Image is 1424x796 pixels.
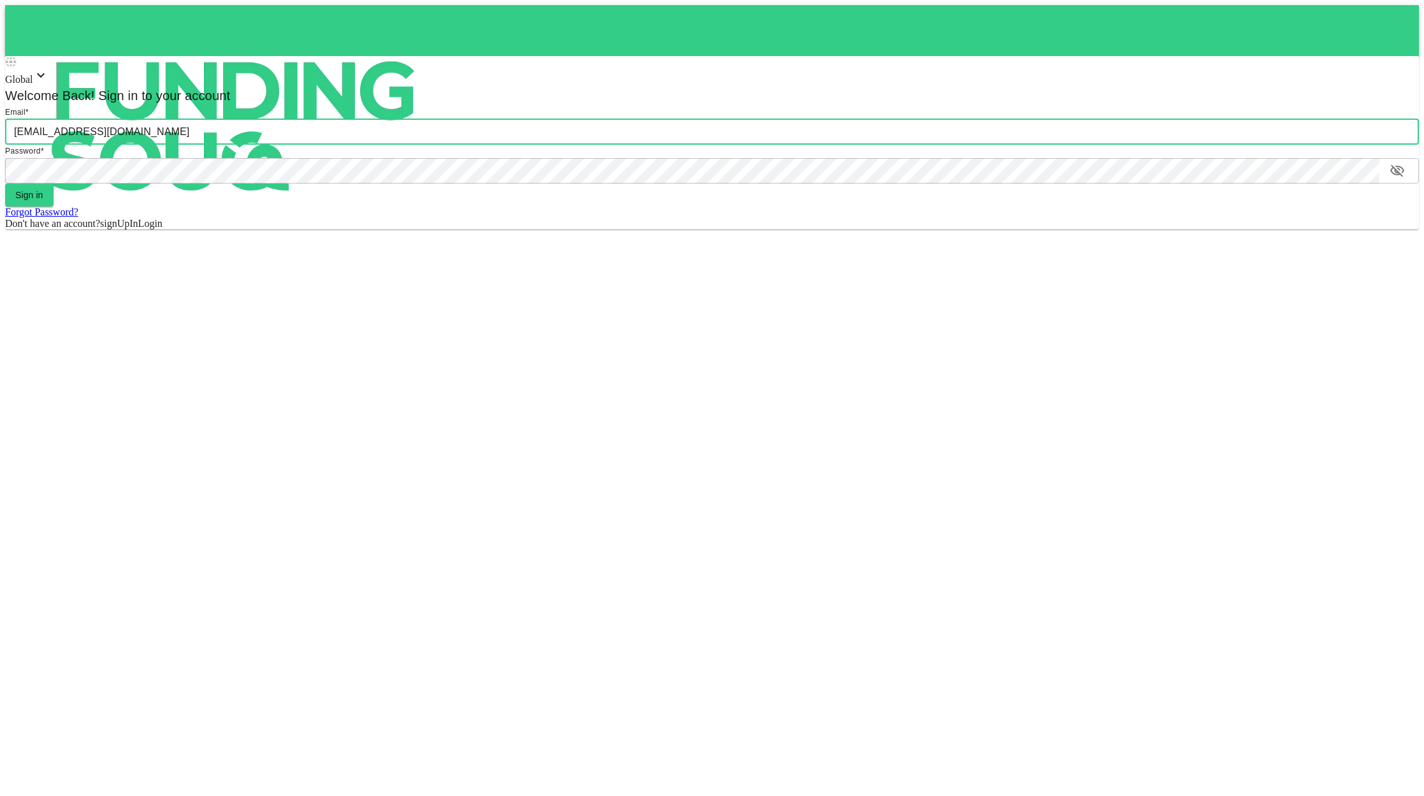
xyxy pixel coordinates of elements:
div: Global [5,68,1419,85]
a: Forgot Password? [5,206,78,217]
span: signUpInLogin [100,218,163,229]
input: password [5,158,1379,184]
span: Email [5,108,25,117]
a: logo [5,5,1419,56]
button: Sign in [5,184,54,206]
span: Don't have an account? [5,218,100,229]
span: Sign in to your account [95,89,231,103]
input: email [5,119,1419,145]
span: Welcome Back! [5,89,95,103]
span: Password [5,147,41,156]
img: logo [5,5,464,247]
